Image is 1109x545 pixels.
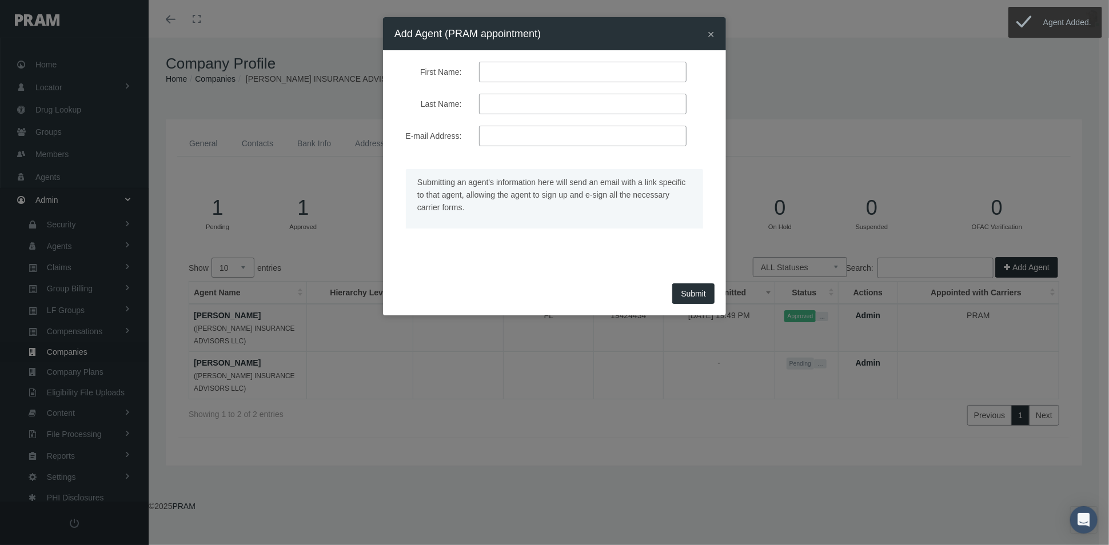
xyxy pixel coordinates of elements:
[394,26,541,42] h4: Add Agent (PRAM appointment)
[386,94,470,114] label: Last Name:
[672,283,715,304] button: Submit
[1070,506,1098,534] div: Open Intercom Messenger
[417,176,692,214] p: Submitting an agent's information here will send an email with a link specific to that agent, all...
[1038,7,1102,37] div: Agent Added.
[386,126,470,146] label: E-mail Address:
[708,28,715,40] button: Close
[386,62,470,82] label: First Name:
[708,27,715,41] span: ×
